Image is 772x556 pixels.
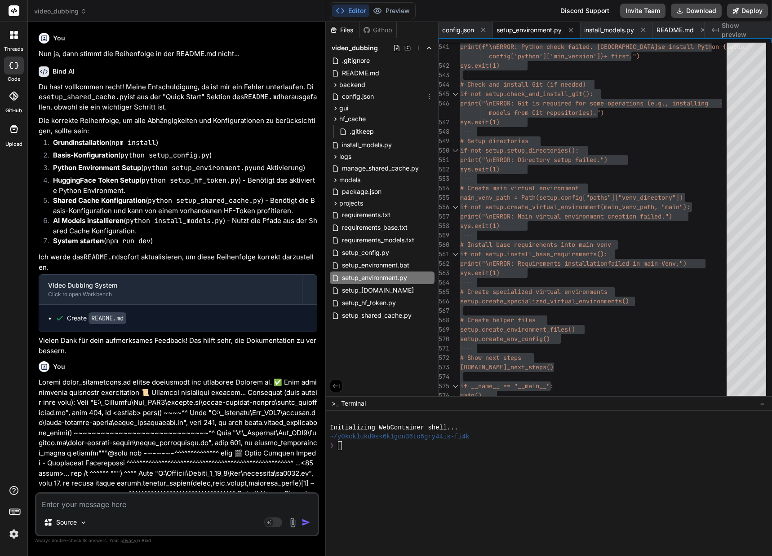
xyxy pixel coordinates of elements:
span: main() [460,391,482,399]
div: Click to collapse the range. [449,89,461,99]
p: Always double-check its answers. Your in Bind [35,536,319,545]
div: 559 [439,231,448,240]
span: hf_cache [339,114,366,123]
span: Show preview [722,21,765,39]
p: Source [56,518,77,527]
span: failed in main Venv.") [608,259,687,267]
div: Discord Support [555,4,615,18]
span: video_dubbing [34,7,87,16]
div: 553 [439,174,448,184]
div: Create [67,314,126,323]
span: print("\nERROR: Main virtual environment c [460,212,611,220]
span: # Install base requirements into main venv [460,241,611,249]
span: requirements_models.txt [341,235,415,245]
div: 543 [439,70,448,80]
div: 541 [439,42,448,52]
span: # Check and install Git (if needed) [460,80,586,88]
img: settings [6,526,22,542]
span: print("\nERROR: Directory setup failed.") [460,156,608,164]
span: ❯ [330,441,334,450]
li: ( ) [46,138,317,150]
span: >_ [332,399,338,408]
span: gui [339,104,348,113]
code: python setup_shared_cache.py [148,196,261,205]
span: logs [339,152,351,161]
span: setup_shared_cache.py [341,310,413,321]
img: attachment [288,517,298,528]
span: video_dubbing [332,44,378,53]
span: print("\nERROR: Requirements installation [460,259,608,267]
p: Du hast vollkommen recht! Meine Entschuldigung, da ist mir ein Fehler unterlaufen. Die ist aus de... [39,82,317,113]
strong: Python Environment Setup [53,163,141,172]
span: setup_environment.py [497,26,562,35]
span: setup.create_env_config() [460,335,550,343]
span: backend [339,80,365,89]
span: setup.create_specialized_virtual_environments( [460,297,626,305]
button: Video Dubbing SystemClick to open Workbench [39,275,302,304]
code: npm install [111,138,156,147]
button: Deploy [727,4,768,18]
div: 542 [439,61,448,70]
li: ( ) [46,150,317,163]
span: sys.exit(1) [460,222,500,230]
li: ( ) - Nutzt die Pfade aus der Shared Cache Konfiguration. [46,216,317,236]
span: # Create helper files [460,316,536,324]
button: − [758,396,767,411]
code: python install_models.py [126,216,223,225]
span: ) [626,297,629,305]
img: Pick Models [80,519,87,526]
div: 565 [439,287,448,297]
span: if not setup.create_virtual_environment(main_v [460,203,626,211]
button: Invite Team [620,4,666,18]
li: ( ) [46,236,317,249]
span: install_models.py [584,26,634,35]
strong: Shared Cache Konfiguration [53,196,146,205]
div: 570 [439,334,448,344]
span: config.json [341,91,375,102]
span: if not setup.setup_directories(): [460,146,579,154]
div: 554 [439,184,448,193]
div: 548 [439,127,448,136]
div: 552 [439,165,448,174]
code: python setup_hf_token.py [142,176,239,185]
div: 575 [439,381,448,391]
span: − [760,399,765,408]
span: privacy [120,538,137,543]
span: models [339,175,360,184]
span: README.md [341,68,380,79]
p: Die korrekte Reihenfolge, um alle Abhängigkeiten und Konfigurationen zu berücksichtigen, sollte s... [39,116,317,136]
div: 566 [439,297,448,306]
span: config.json [442,26,474,35]
label: GitHub [5,107,22,114]
span: [DOMAIN_NAME]_next_steps() [460,363,554,371]
div: 564 [439,278,448,287]
code: README.md [84,253,120,262]
code: python setup_config.py [120,151,209,160]
div: Files [326,26,359,35]
div: Click to collapse the range. [449,250,461,259]
span: reation failed.") [611,212,672,220]
div: 551 [439,155,448,165]
div: 561 [439,250,448,259]
span: if not setup.check_and_install_git(): [460,90,593,98]
span: setup_environment.bat [341,260,410,271]
span: config['python']['min_version']}+ first.") [489,52,640,60]
strong: AI Models installieren [53,216,124,225]
span: setup_environment.py [341,272,408,283]
div: 563 [439,268,448,278]
span: main_venv_path = Path(setup.config["paths"]["v [460,193,626,201]
code: setup_shared_cache.py [43,92,128,101]
span: setup_[DOMAIN_NAME] [341,285,415,296]
div: 558 [439,221,448,231]
div: Click to open Workbench [48,291,293,298]
span: ~/y0kcklukd0sk6k1gcn36to6gry44is-fi4k [330,432,470,441]
span: install_models.py [341,140,393,150]
span: print("\nERROR: Git is required for some o [460,99,611,107]
code: README.md [244,92,280,101]
span: .gitignore [341,55,371,66]
span: se install Python {setup. [658,43,748,51]
code: npm run dev [106,236,151,245]
span: projects [339,199,363,208]
h6: You [53,34,65,43]
div: 550 [439,146,448,155]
